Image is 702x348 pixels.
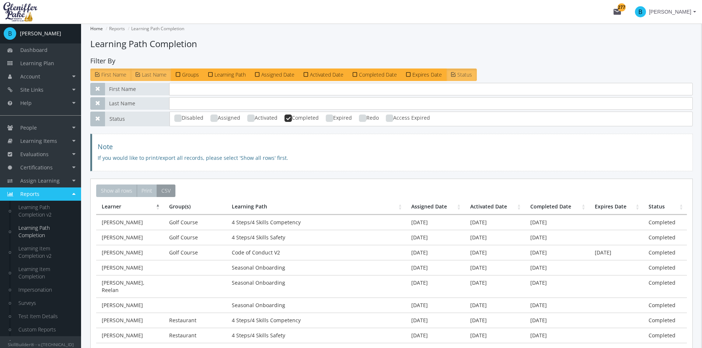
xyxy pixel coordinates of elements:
p: If you would like to print/export all records, please select 'Show all rows' first. [98,154,687,162]
th: Activated Date: activate to sort column ascending [465,199,525,215]
a: Custom Reports [11,323,81,336]
span: Assigned Date [261,71,294,78]
td: Completed [643,245,687,260]
a: Surveys [11,296,81,310]
th: Completed Date: activate to sort column ascending [525,199,589,215]
span: Account [20,73,40,80]
td: Seasonal Onboarding [226,275,406,298]
td: [DATE] [525,328,589,343]
span: Dashboard [20,46,48,53]
td: [DATE] [465,275,525,298]
th: Status: activate to sort column ascending [643,199,687,215]
td: 4 Steps/4 Skills Competency [226,313,406,328]
td: [PERSON_NAME] [96,313,164,328]
span: [PERSON_NAME] [649,5,691,18]
small: SkillBuilder® - v.[TECHNICAL_ID] [8,341,74,347]
span: Show all rows [101,187,132,194]
td: [PERSON_NAME] [96,230,164,245]
span: Learning Plan [20,60,54,67]
span: Last Name [142,71,167,78]
td: [DATE] [465,298,525,313]
button: CSV [157,184,175,197]
span: Certifications [20,164,53,171]
li: Learning Path Completion [126,24,184,34]
button: Show all rows [96,184,137,197]
span: Learning Items [20,137,57,144]
td: Restaurant [164,313,226,328]
td: [DATE] [525,260,589,275]
label: Redo [359,114,379,122]
td: [PERSON_NAME] [96,245,164,260]
td: [DATE] [406,215,464,230]
th: Assigned Date: activate to sort column ascending [406,199,464,215]
td: [DATE] [465,230,525,245]
label: Disabled [174,114,203,122]
span: Completed Date [359,71,397,78]
th: Learner: activate to sort column descending [96,199,164,215]
td: [DATE] [406,328,464,343]
td: [DATE] [465,215,525,230]
td: Golf Course [164,245,226,260]
a: Impersonation [11,283,81,296]
td: 4 Steps/4 Skills Safety [226,230,406,245]
span: Site Links [20,86,43,93]
td: [DATE] [406,260,464,275]
a: Home [90,25,103,32]
li: Reports [104,24,125,34]
span: Print [142,187,152,194]
span: First Name [101,71,126,78]
label: Access Expired [386,114,430,122]
span: Last Name [105,97,169,110]
td: [DATE] [406,245,464,260]
th: Learning Path: activate to sort column ascending [226,199,406,215]
th: Expires Date: activate to sort column ascending [589,199,643,215]
h4: Filter By [90,57,693,65]
span: Data Export [20,339,49,346]
td: Golf Course [164,215,226,230]
td: [DATE] [589,245,643,260]
td: Completed [643,298,687,313]
span: Activated Date [310,71,343,78]
label: Completed [284,114,319,122]
td: Completed [643,313,687,328]
span: Assign Learning [20,177,60,184]
span: Groups [182,71,199,78]
td: [PERSON_NAME] [96,260,164,275]
td: [DATE] [465,328,525,343]
span: Expires Date [412,71,442,78]
label: Expired [326,114,352,122]
span: Evaluations [20,151,49,158]
td: [DATE] [525,298,589,313]
th: Group(s) [164,199,226,215]
h4: Note [98,143,687,151]
td: [DATE] [525,275,589,298]
span: Learning Path [214,71,246,78]
td: [DATE] [525,313,589,328]
td: 4 Steps/4 Skills Safety [226,328,406,343]
td: Completed [643,275,687,298]
td: Code of Conduct V2 [226,245,406,260]
a: Test Item Details [11,310,81,323]
td: [DATE] [525,215,589,230]
td: [DATE] [465,260,525,275]
button: Print [137,184,157,197]
td: Golf Course [164,230,226,245]
a: Learning Item Completion [11,263,81,283]
td: [PERSON_NAME] [96,328,164,343]
div: [PERSON_NAME] [20,30,61,37]
a: Learning Path Completion [11,221,81,242]
td: 4 Steps/4 Skills Competency [226,215,406,230]
td: Completed [643,215,687,230]
td: Seasonal Onboarding [226,298,406,313]
span: First Name [105,83,169,95]
td: Completed [643,230,687,245]
span: Status [105,112,170,126]
td: [DATE] [465,313,525,328]
a: Learning Item Completion v2 [11,242,81,263]
td: [PERSON_NAME] [96,298,164,313]
td: Completed [643,328,687,343]
td: [PERSON_NAME] [96,215,164,230]
span: CSV [161,187,171,194]
td: Restaurant [164,328,226,343]
td: Seasonal Onboarding [226,260,406,275]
